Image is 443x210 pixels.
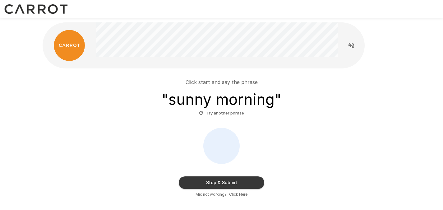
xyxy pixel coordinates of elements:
[345,39,358,52] button: Read questions aloud
[197,108,246,118] button: Try another phrase
[54,30,85,61] img: carrot_logo.png
[179,176,264,189] button: Stop & Submit
[162,91,281,108] h3: " sunny morning "
[186,78,258,86] p: Click start and say the phrase
[229,192,247,197] u: Click Here
[196,191,227,198] span: Mic not working?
